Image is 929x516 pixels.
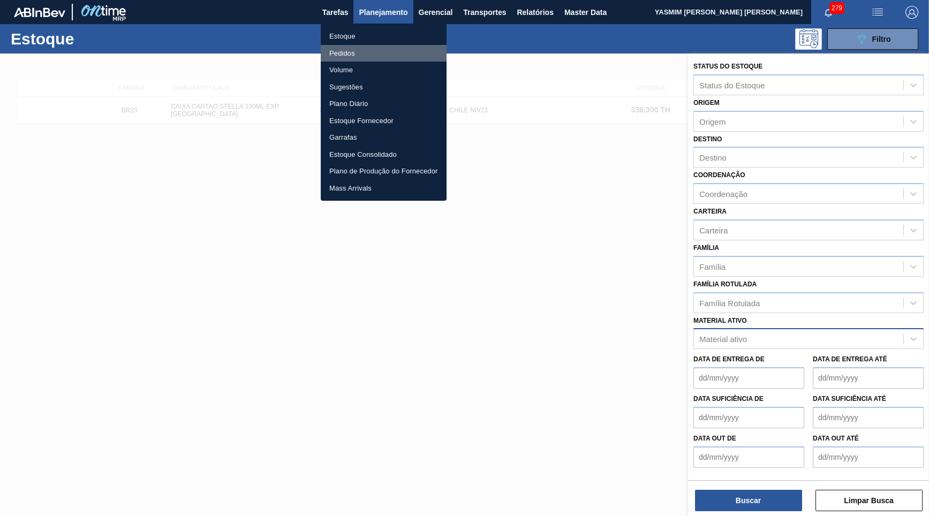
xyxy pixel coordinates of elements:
[321,62,447,79] a: Volume
[321,45,447,62] a: Pedidos
[321,95,447,112] a: Plano Diário
[321,28,447,45] a: Estoque
[321,79,447,96] a: Sugestões
[321,163,447,180] a: Plano de Produção do Fornecedor
[321,129,447,146] a: Garrafas
[321,180,447,197] a: Mass Arrivals
[321,146,447,163] a: Estoque Consolidado
[321,112,447,130] a: Estoque Fornecedor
